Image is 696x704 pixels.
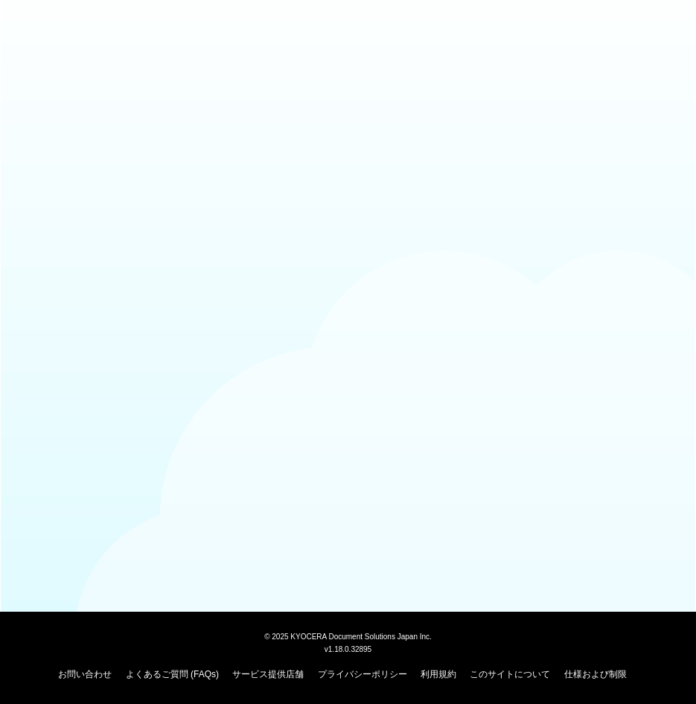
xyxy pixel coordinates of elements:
a: お問い合わせ [58,669,112,679]
a: よくあるご質問 (FAQs) [126,669,219,679]
a: 利用規約 [421,669,456,679]
span: v1.18.0.32895 [325,644,371,653]
a: プライバシーポリシー [318,669,407,679]
a: 仕様および制限 [564,669,627,679]
span: © 2025 KYOCERA Document Solutions Japan Inc. [264,631,432,641]
a: サービス提供店舗 [232,669,304,679]
a: このサイトについて [470,669,550,679]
